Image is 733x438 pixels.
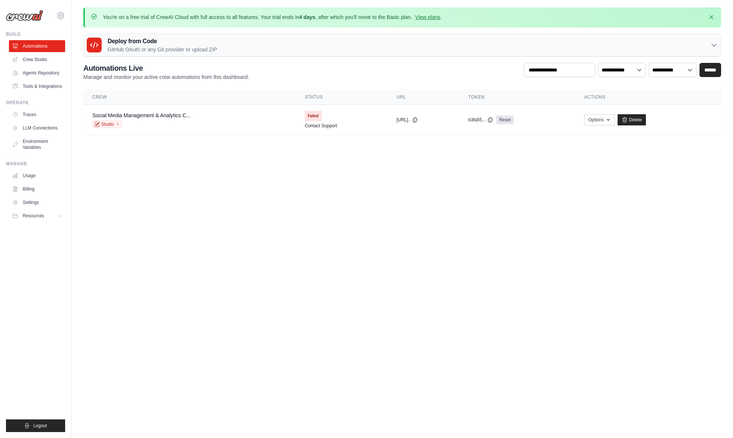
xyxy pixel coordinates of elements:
th: URL [388,90,459,105]
a: Agents Repository [9,67,65,79]
img: Logo [6,10,43,21]
button: Logout [6,419,65,432]
a: Automations [9,40,65,52]
div: Build [6,31,65,37]
a: Reset [496,115,514,124]
a: Delete [618,114,646,125]
a: Studio [92,121,122,128]
a: Billing [9,183,65,195]
strong: 4 days [299,14,315,20]
a: Environment Variables [9,135,65,153]
button: b3fa55... [468,117,493,123]
span: Resources [23,213,44,219]
div: Operate [6,100,65,106]
th: Status [296,90,388,105]
a: Contact Support [305,123,337,129]
span: Failed [305,111,322,121]
h2: Automations Live [83,63,249,73]
th: Token [459,90,575,105]
p: GitHub OAuth or any Git provider or upload ZIP [108,46,217,53]
a: View plans [415,14,440,20]
a: Traces [9,109,65,121]
div: Manage [6,161,65,167]
a: Social Media Management & Analytics C... [92,112,191,118]
a: Tools & Integrations [9,80,65,92]
h3: Deploy from Code [108,37,217,46]
a: Crew Studio [9,54,65,65]
button: Options [584,114,614,125]
p: Manage and monitor your active crew automations from this dashboard. [83,73,249,81]
a: LLM Connections [9,122,65,134]
button: Resources [9,210,65,222]
a: Usage [9,170,65,182]
a: Settings [9,196,65,208]
th: Actions [575,90,721,105]
p: You're on a free trial of CrewAI Cloud with full access to all features. Your trial ends in , aft... [103,13,442,21]
th: Crew [83,90,296,105]
span: Logout [33,423,47,429]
